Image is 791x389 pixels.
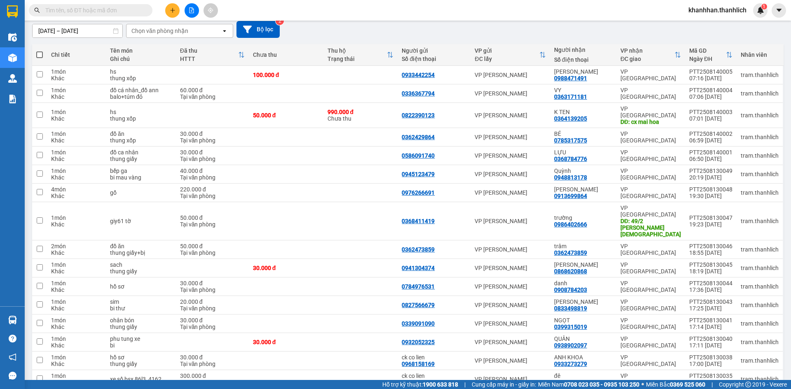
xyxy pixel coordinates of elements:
[470,44,550,66] th: Toggle SortBy
[689,87,732,93] div: PTT2508140004
[402,379,435,386] div: 0917182576
[620,354,681,367] div: VP [GEOGRAPHIC_DATA]
[689,174,732,181] div: 20:19 [DATE]
[110,47,171,54] div: Tên món
[51,317,102,324] div: 1 món
[554,156,587,162] div: 0368784776
[620,119,681,125] div: DĐ: cx mai hoa
[131,27,188,35] div: Chọn văn phòng nhận
[8,316,17,324] img: warehouse-icon
[180,214,245,221] div: 50.000 đ
[475,218,545,224] div: VP [PERSON_NAME]
[554,168,612,174] div: Quỳnh
[741,90,779,97] div: tram.thanhlich
[110,317,171,324] div: ohân bón
[323,44,398,66] th: Toggle SortBy
[8,54,17,62] img: warehouse-icon
[620,186,681,199] div: VP [GEOGRAPHIC_DATA]
[741,112,779,119] div: tram.thanhlich
[620,168,681,181] div: VP [GEOGRAPHIC_DATA]
[51,93,102,100] div: Khác
[475,72,545,78] div: VP [PERSON_NAME]
[554,93,587,100] div: 0363171181
[741,152,779,159] div: tram.thanhlich
[689,261,732,268] div: PTT2508130045
[110,243,171,249] div: đồ ăn
[402,189,435,196] div: 0976266691
[554,298,612,305] div: NGỌC DUY
[110,168,171,174] div: bếp ga
[554,324,587,330] div: 0399315019
[741,72,779,78] div: tram.thanhlich
[402,373,466,379] div: ck co lien
[180,249,245,256] div: Tại văn phòng
[253,51,319,58] div: Chưa thu
[165,3,180,18] button: plus
[180,174,245,181] div: Tại văn phòng
[620,149,681,162] div: VP [GEOGRAPHIC_DATA]
[253,72,319,78] div: 100.000 đ
[620,243,681,256] div: VP [GEOGRAPHIC_DATA]
[689,149,732,156] div: PTT2508140001
[475,56,539,62] div: ĐC lấy
[689,130,732,137] div: PTT2508140002
[554,243,612,249] div: trâm
[204,3,218,18] button: aim
[689,221,732,228] div: 19:23 [DATE]
[402,171,435,177] div: 0945123479
[554,354,612,361] div: ANH KHOA
[110,93,171,100] div: balo+túm đỏ
[620,218,681,238] div: DĐ: 49/2 phạm hồng thái
[180,354,245,361] div: 30.000 đ
[51,87,102,93] div: 1 món
[51,361,102,367] div: Khác
[741,134,779,140] div: tram.thanhlich
[180,287,245,293] div: Tại văn phòng
[689,243,732,249] div: PTT2508130046
[110,68,171,75] div: hs
[189,7,194,13] span: file-add
[51,68,102,75] div: 1 món
[475,283,545,290] div: VP [PERSON_NAME]
[110,109,171,115] div: hs
[185,3,199,18] button: file-add
[51,51,102,58] div: Chi tiết
[110,298,171,305] div: sim
[8,33,17,42] img: warehouse-icon
[554,68,612,75] div: HOÀNG HƯNG
[423,381,458,388] strong: 1900 633 818
[554,186,612,193] div: thu phương
[554,379,587,386] div: 0917182576
[402,56,466,62] div: Số điện thoại
[554,109,612,115] div: K TEN
[689,214,732,221] div: PTT2508130047
[208,7,213,13] span: aim
[475,376,545,382] div: VP [PERSON_NAME]
[689,168,732,174] div: PTT2508130049
[110,174,171,181] div: bi mau vàng
[689,335,732,342] div: PTT2508130040
[110,305,171,312] div: bi thư
[554,342,587,349] div: 0938902097
[475,339,545,345] div: VP [PERSON_NAME]
[180,305,245,312] div: Tại văn phòng
[110,283,171,290] div: hồ sơ
[180,47,238,54] div: Đã thu
[51,193,102,199] div: Khác
[620,47,674,54] div: VP nhận
[554,75,587,82] div: 0988471491
[402,361,435,367] div: 0968158169
[620,298,681,312] div: VP [GEOGRAPHIC_DATA]
[176,44,249,66] th: Toggle SortBy
[51,354,102,361] div: 1 món
[641,383,644,386] span: ⚪️
[328,109,394,115] div: 990.000 đ
[328,109,394,122] div: Chưa thu
[110,342,171,349] div: bi
[689,249,732,256] div: 18:55 [DATE]
[689,56,726,62] div: Ngày ĐH
[620,56,674,62] div: ĐC giao
[110,324,171,330] div: thung giấy
[689,47,726,54] div: Mã GD
[328,56,387,62] div: Trạng thái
